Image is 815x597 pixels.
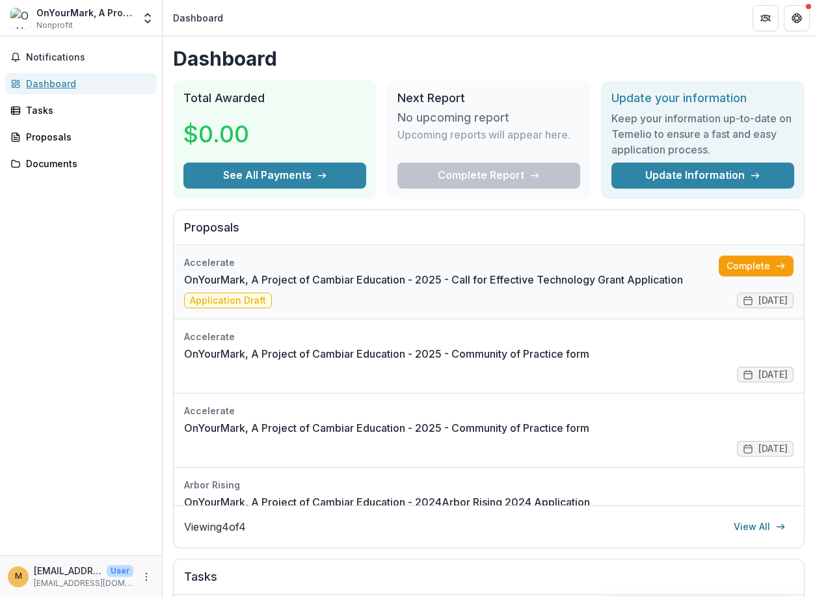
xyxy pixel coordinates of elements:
a: OnYourMark, A Project of Cambiar Education - 2025 - Community of Practice form [184,420,589,436]
nav: breadcrumb [168,8,228,27]
a: Dashboard [5,73,157,94]
p: Viewing 4 of 4 [184,519,246,535]
h3: Keep your information up-to-date on Temelio to ensure a fast and easy application process. [611,111,794,157]
p: [EMAIL_ADDRESS][DOMAIN_NAME] [34,564,101,577]
div: Tasks [26,103,146,117]
div: Documents [26,157,146,170]
h2: Tasks [184,570,794,594]
span: Nonprofit [36,20,73,31]
div: Proposals [26,130,146,144]
h2: Update your information [611,91,794,105]
a: Tasks [5,99,157,121]
a: OnYourMark, A Project of Cambiar Education - 2025 - Call for Effective Technology Grant Application [184,272,683,287]
button: Open entity switcher [139,5,157,31]
h2: Next Report [397,91,580,105]
img: OnYourMark, A Project of Cambiar Education [10,8,31,29]
div: OnYourMark, A Project of Cambiar Education [36,6,133,20]
a: Complete [719,256,794,276]
p: User [107,565,133,577]
div: mabreu@onyourmarkeducation.org [15,572,22,581]
button: See All Payments [183,163,366,189]
h1: Dashboard [173,47,805,70]
a: Documents [5,153,157,174]
h3: No upcoming report [397,111,509,125]
p: [EMAIL_ADDRESS][DOMAIN_NAME] [34,577,133,589]
h2: Total Awarded [183,91,366,105]
a: Update Information [611,163,794,189]
button: More [139,569,154,585]
h3: $0.00 [183,116,281,152]
a: OnYourMark, A Project of Cambiar Education - 2025 - Community of Practice form [184,346,589,362]
a: OnYourMark, A Project of Cambiar Education - 2024Arbor Rising 2024 Application [184,494,590,510]
span: Notifications [26,52,152,63]
button: Get Help [784,5,810,31]
a: View All [726,516,794,537]
div: Dashboard [173,11,223,25]
button: Partners [753,5,779,31]
a: Proposals [5,126,157,148]
h2: Proposals [184,220,794,245]
p: Upcoming reports will appear here. [397,127,570,142]
button: Notifications [5,47,157,68]
div: Dashboard [26,77,146,90]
